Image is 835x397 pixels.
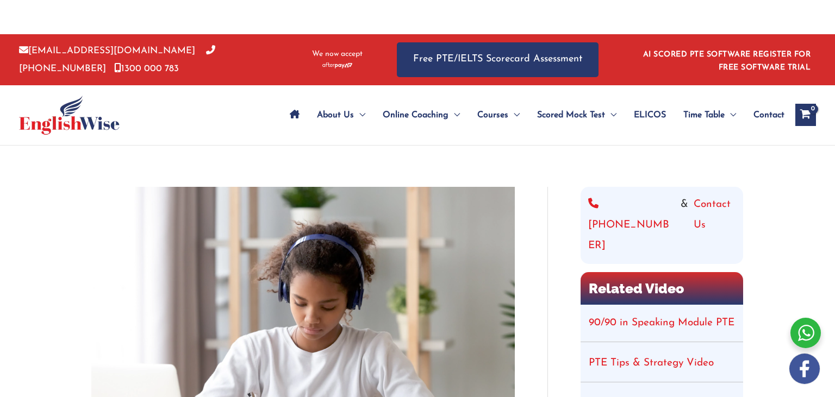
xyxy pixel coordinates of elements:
span: About Us [317,96,354,134]
img: Afterpay-Logo [322,62,352,68]
a: Scored Mock TestMenu Toggle [528,96,625,134]
img: cropped-ew-logo [19,96,120,135]
a: CoursesMenu Toggle [469,96,528,134]
a: View Shopping Cart, empty [795,104,816,125]
a: Time TableMenu Toggle [675,96,745,134]
a: PTE Tips & Strategy Video [589,358,714,368]
span: Menu Toggle [725,96,736,134]
aside: Header Widget 1 [637,42,816,77]
nav: Site Navigation: Main Menu [281,96,784,134]
h2: Related Video [581,272,743,305]
span: Courses [477,96,508,134]
span: Scored Mock Test [537,96,605,134]
a: AI SCORED PTE SOFTWARE REGISTER FOR FREE SOFTWARE TRIAL [643,51,811,72]
a: About UsMenu Toggle [308,96,374,134]
a: [PHONE_NUMBER] [588,194,675,256]
a: Contact [745,96,784,134]
a: [PHONE_NUMBER] [19,46,215,73]
a: 1300 000 783 [114,64,179,73]
a: Online CoachingMenu Toggle [374,96,469,134]
a: Free PTE/IELTS Scorecard Assessment [397,42,599,77]
a: [EMAIL_ADDRESS][DOMAIN_NAME] [19,46,195,55]
span: Menu Toggle [508,96,520,134]
img: white-facebook.png [789,354,820,384]
span: ELICOS [634,96,666,134]
a: Contact Us [694,194,736,256]
a: 90/90 in Speaking Module PTE [589,318,734,328]
span: Time Table [683,96,725,134]
span: Online Coaching [383,96,448,134]
span: Menu Toggle [354,96,365,134]
a: ELICOS [625,96,675,134]
span: Contact [753,96,784,134]
iframe: PayPal Message 1 [287,12,548,22]
span: Menu Toggle [605,96,616,134]
span: Menu Toggle [448,96,460,134]
div: & [588,194,736,256]
span: We now accept [312,49,363,60]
